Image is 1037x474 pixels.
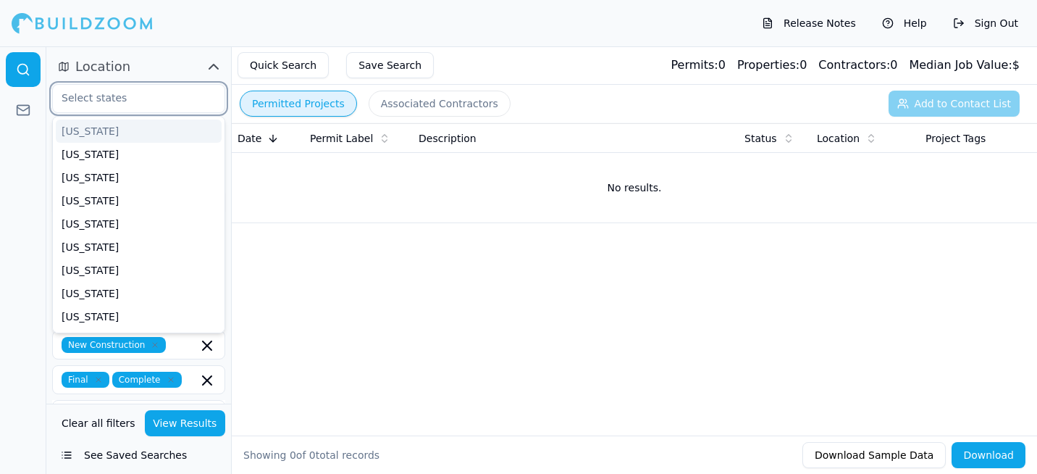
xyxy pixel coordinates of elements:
[240,91,357,117] button: Permitted Projects
[875,12,934,35] button: Help
[52,55,225,78] button: Location
[52,442,225,468] button: See Saved Searches
[737,58,799,72] span: Properties:
[56,212,222,236] div: [US_STATE]
[112,372,182,388] span: Complete
[56,166,222,189] div: [US_STATE]
[243,448,379,462] div: Showing of total records
[737,57,807,74] div: 0
[671,58,718,72] span: Permits:
[56,282,222,305] div: [US_STATE]
[952,442,1025,468] button: Download
[671,57,725,74] div: 0
[310,131,373,146] span: Permit Label
[53,85,206,111] input: Select states
[56,236,222,259] div: [US_STATE]
[62,372,109,388] span: Final
[56,305,222,328] div: [US_STATE]
[52,116,225,333] div: Suggestions
[232,153,1037,223] td: No results.
[75,57,130,77] span: Location
[909,57,1020,74] div: $
[56,189,222,212] div: [US_STATE]
[145,410,226,436] button: View Results
[58,410,139,436] button: Clear all filters
[419,131,476,146] span: Description
[290,449,296,461] span: 0
[346,52,434,78] button: Save Search
[744,131,777,146] span: Status
[817,131,860,146] span: Location
[925,131,986,146] span: Project Tags
[62,337,166,353] span: New Construction
[309,449,316,461] span: 0
[56,259,222,282] div: [US_STATE]
[909,58,1012,72] span: Median Job Value:
[818,57,897,74] div: 0
[369,91,511,117] button: Associated Contractors
[238,131,261,146] span: Date
[802,442,946,468] button: Download Sample Data
[56,120,222,143] div: [US_STATE]
[946,12,1025,35] button: Sign Out
[56,143,222,166] div: [US_STATE]
[238,52,329,78] button: Quick Search
[56,328,222,352] div: [US_STATE]
[755,12,863,35] button: Release Notes
[818,58,890,72] span: Contractors:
